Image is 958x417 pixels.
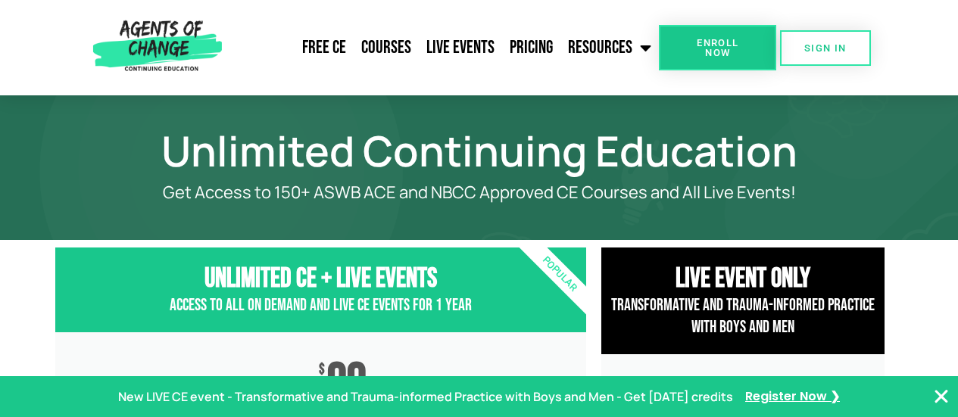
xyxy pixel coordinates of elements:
[354,29,419,67] a: Courses
[108,183,850,202] p: Get Access to 150+ ASWB ACE and NBCC Approved CE Courses and All Live Events!
[659,25,776,70] a: Enroll Now
[55,263,586,295] h3: Unlimited CE + Live Events
[780,30,871,66] a: SIGN IN
[472,187,647,362] div: Popular
[745,386,840,408] a: Register Now ❯
[560,29,659,67] a: Resources
[419,29,502,67] a: Live Events
[932,387,950,406] button: Close Banner
[319,363,325,378] span: $
[48,133,911,168] h1: Unlimited Continuing Education
[683,38,752,58] span: Enroll Now
[502,29,560,67] a: Pricing
[611,295,875,338] span: Transformative and Trauma-informed Practice with Boys and Men
[295,29,354,67] a: Free CE
[327,363,367,402] span: 99
[804,43,847,53] span: SIGN IN
[601,263,885,295] h3: Live Event Only
[118,386,733,408] p: New LIVE CE event - Transformative and Trauma-informed Practice with Boys and Men - Get [DATE] cr...
[228,29,659,67] nav: Menu
[170,295,472,316] span: Access to All On Demand and Live CE Events for 1 year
